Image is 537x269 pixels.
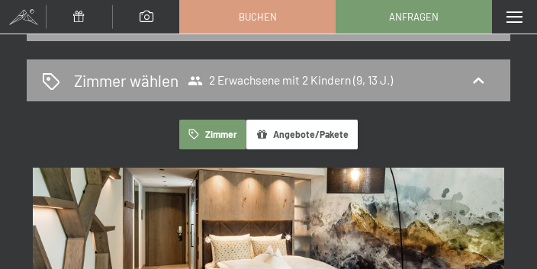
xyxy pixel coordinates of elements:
span: Anfragen [389,10,439,24]
a: Buchen [180,1,335,33]
button: Angebote/Pakete [246,120,358,149]
button: Zimmer [179,120,246,149]
span: 2 Erwachsene mit 2 Kindern (9, 13 J.) [188,73,393,88]
h2: Zimmer wählen [74,69,178,91]
span: Buchen [239,10,277,24]
a: Anfragen [336,1,491,33]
